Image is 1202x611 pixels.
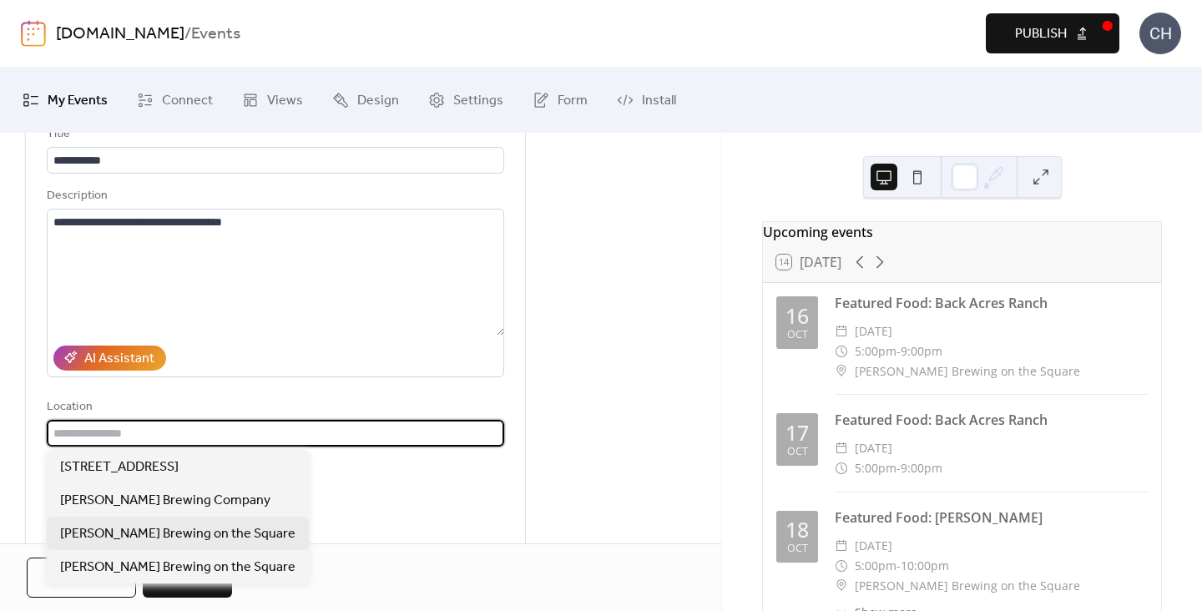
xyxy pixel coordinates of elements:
[835,507,1148,528] div: Featured Food: [PERSON_NAME]
[855,576,1080,596] span: [PERSON_NAME] Brewing on the Square
[53,346,166,371] button: AI Assistant
[855,556,896,576] span: 5:00pm
[785,422,809,443] div: 17
[901,341,942,361] span: 9:00pm
[604,74,689,126] a: Install
[835,536,848,556] div: ​
[835,438,848,458] div: ​
[785,519,809,540] div: 18
[835,556,848,576] div: ​
[901,458,942,478] span: 9:00pm
[191,18,240,50] b: Events
[986,13,1119,53] button: Publish
[320,74,412,126] a: Design
[835,293,1148,313] div: Featured Food: Back Acres Ranch
[855,536,892,556] span: [DATE]
[787,330,808,341] div: Oct
[896,341,901,361] span: -
[124,74,225,126] a: Connect
[60,491,270,511] span: [PERSON_NAME] Brewing Company
[47,397,501,417] div: Location
[835,341,848,361] div: ​
[558,88,588,114] span: Form
[1139,13,1181,54] div: CH
[60,457,179,477] span: [STREET_ADDRESS]
[10,74,120,126] a: My Events
[267,88,303,114] span: Views
[855,361,1080,381] span: [PERSON_NAME] Brewing on the Square
[835,361,848,381] div: ​
[48,88,108,114] span: My Events
[56,18,184,50] a: [DOMAIN_NAME]
[787,447,808,457] div: Oct
[453,88,503,114] span: Settings
[855,321,892,341] span: [DATE]
[172,568,203,588] span: Save
[855,341,896,361] span: 5:00pm
[520,74,600,126] a: Form
[896,556,901,576] span: -
[230,74,316,126] a: Views
[787,543,808,554] div: Oct
[855,458,896,478] span: 5:00pm
[901,556,949,576] span: 10:00pm
[27,558,136,598] button: Cancel
[84,349,154,369] div: AI Assistant
[56,568,107,588] span: Cancel
[835,410,1148,430] div: Featured Food: Back Acres Ranch
[60,558,295,578] span: [PERSON_NAME] Brewing on the Square
[855,438,892,458] span: [DATE]
[896,458,901,478] span: -
[60,524,295,544] span: [PERSON_NAME] Brewing on the Square
[416,74,516,126] a: Settings
[47,186,501,206] div: Description
[184,18,191,50] b: /
[835,576,848,596] div: ​
[835,458,848,478] div: ​
[162,88,213,114] span: Connect
[1015,24,1067,44] span: Publish
[47,124,501,144] div: Title
[357,88,399,114] span: Design
[763,222,1161,242] div: Upcoming events
[642,88,676,114] span: Install
[21,20,46,47] img: logo
[835,321,848,341] div: ​
[785,305,809,326] div: 16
